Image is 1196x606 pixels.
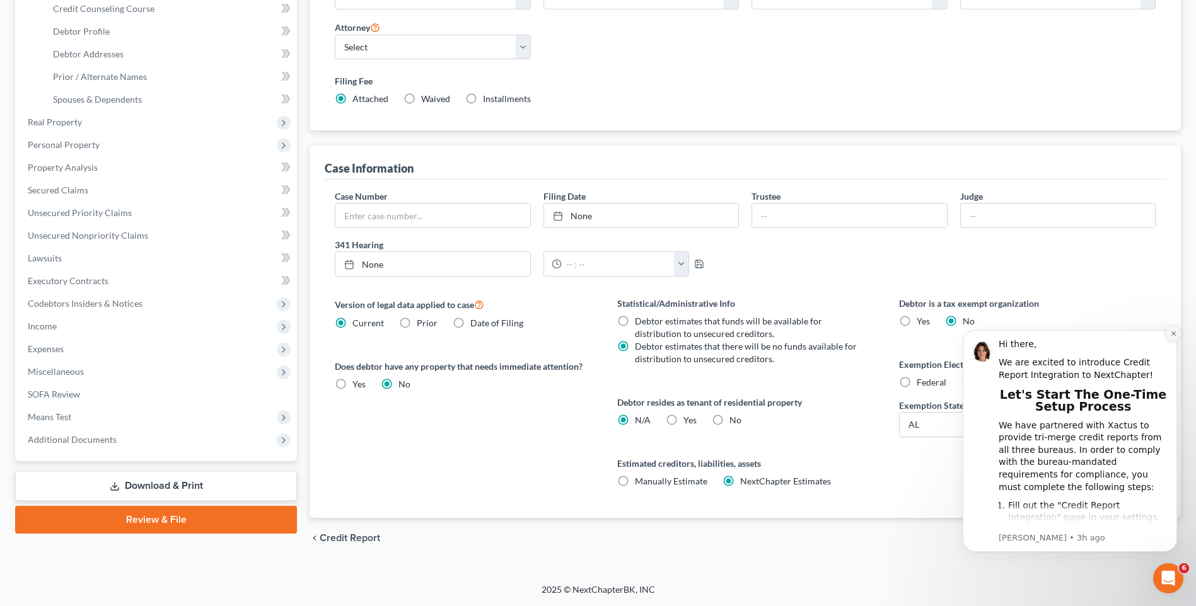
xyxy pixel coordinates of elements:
label: Exemption State [899,399,964,412]
a: Property Analysis [18,156,297,179]
iframe: Intercom notifications message [944,314,1196,600]
a: Debtor Profile [43,20,297,43]
span: Date of Filing [470,317,523,328]
span: Income [28,321,57,331]
span: Debtor estimates that funds will be available for distribution to unsecured creditors. [635,316,822,339]
span: Secured Claims [28,185,88,195]
label: Attorney [335,20,380,35]
label: Debtor resides as tenant of residential property [617,396,874,409]
a: None [335,252,530,276]
span: No [398,379,410,389]
input: -- : -- [562,252,675,276]
label: Version of legal data applied to case [335,297,591,312]
label: Trustee [752,190,781,203]
span: Lawsuits [28,253,62,263]
div: Case Information [325,161,414,176]
span: Installments [483,93,531,104]
span: NextChapter Estimates [740,476,831,486]
button: chevron_left Credit Report [310,533,380,543]
a: Executory Contracts [18,270,297,292]
label: Statistical/Administrative Info [617,297,874,310]
span: SOFA Review [28,389,80,399]
a: Unsecured Priority Claims [18,202,297,224]
a: SOFA Review [18,383,297,406]
span: 6 [1179,563,1189,573]
a: None [544,203,738,227]
a: Download & Print [15,471,297,501]
a: Spouses & Dependents [43,88,297,111]
span: Additional Documents [28,434,117,445]
span: Unsecured Nonpriority Claims [28,230,148,241]
label: 341 Hearing [328,238,745,251]
span: N/A [635,414,651,425]
input: Enter case number... [335,203,530,227]
span: Waived [421,93,450,104]
span: Federal [917,377,946,387]
i: chevron_left [310,533,320,543]
label: Exemption Election [899,358,1156,371]
span: Yes [683,414,697,425]
span: Current [352,317,384,328]
label: Does debtor have any property that needs immediate attention? [335,360,591,373]
a: Unsecured Nonpriority Claims [18,224,297,247]
span: Yes [352,379,366,389]
a: Review & File [15,506,297,534]
span: Property Analysis [28,162,98,173]
span: Miscellaneous [28,366,84,377]
span: Means Test [28,411,71,422]
label: Estimated creditors, liabilities, assets [617,457,874,470]
span: Debtor estimates that there will be no funds available for distribution to unsecured creditors. [635,341,857,364]
span: Debtor Addresses [53,49,124,59]
div: 2025 © NextChapterBK, INC [239,583,958,606]
span: Manually Estimate [635,476,707,486]
iframe: Intercom live chat [1153,563,1183,593]
span: Personal Property [28,139,100,150]
label: Filing Date [543,190,586,203]
label: Filing Fee [335,74,1156,88]
span: Executory Contracts [28,275,108,286]
a: Lawsuits [18,247,297,270]
span: Debtor Profile [53,26,110,37]
span: Codebtors Insiders & Notices [28,298,142,309]
span: Spouses & Dependents [53,94,142,105]
a: Prior / Alternate Names [43,66,297,88]
span: Credit Counseling Course [53,3,154,14]
input: -- [961,203,1155,227]
span: Real Property [28,117,82,127]
span: Prior / Alternate Names [53,71,147,82]
label: Case Number [335,190,388,203]
span: Unsecured Priority Claims [28,207,132,218]
a: Debtor Addresses [43,43,297,66]
span: No [729,414,741,425]
input: -- [752,203,946,227]
span: Credit Report [320,533,380,543]
a: Secured Claims [18,179,297,202]
span: Attached [352,93,388,104]
span: Expenses [28,343,64,354]
span: Prior [417,317,438,328]
label: Debtor is a tax exempt organization [899,297,1156,310]
span: Yes [917,316,930,326]
label: Judge [960,190,983,203]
